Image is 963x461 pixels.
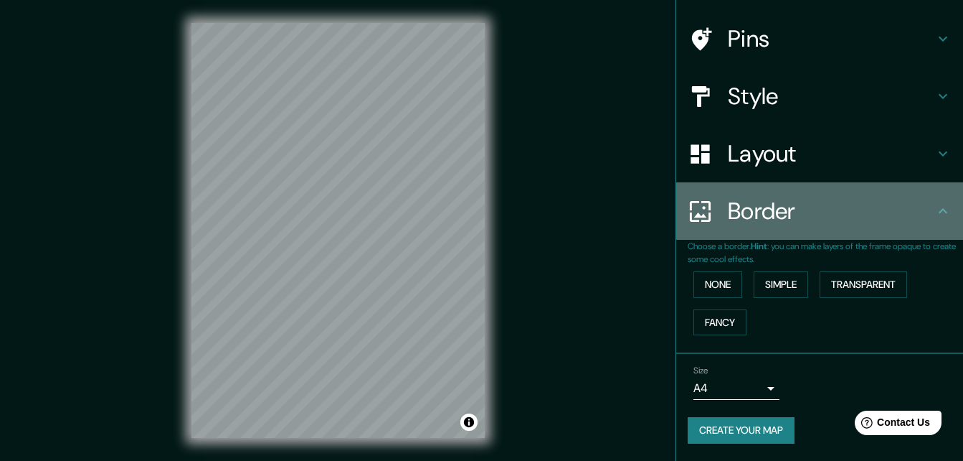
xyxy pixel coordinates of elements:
[191,23,485,438] canvas: Map
[728,139,934,168] h4: Layout
[754,271,808,298] button: Simple
[676,182,963,240] div: Border
[688,417,794,444] button: Create your map
[835,405,947,445] iframe: Help widget launcher
[693,365,708,377] label: Size
[728,197,934,225] h4: Border
[751,241,767,252] b: Hint
[693,377,779,400] div: A4
[728,82,934,111] h4: Style
[676,125,963,182] div: Layout
[728,24,934,53] h4: Pins
[693,271,742,298] button: None
[676,10,963,67] div: Pins
[676,67,963,125] div: Style
[460,414,478,431] button: Toggle attribution
[688,240,963,266] p: Choose a border. : you can make layers of the frame opaque to create some cool effects.
[820,271,907,298] button: Transparent
[693,309,746,336] button: Fancy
